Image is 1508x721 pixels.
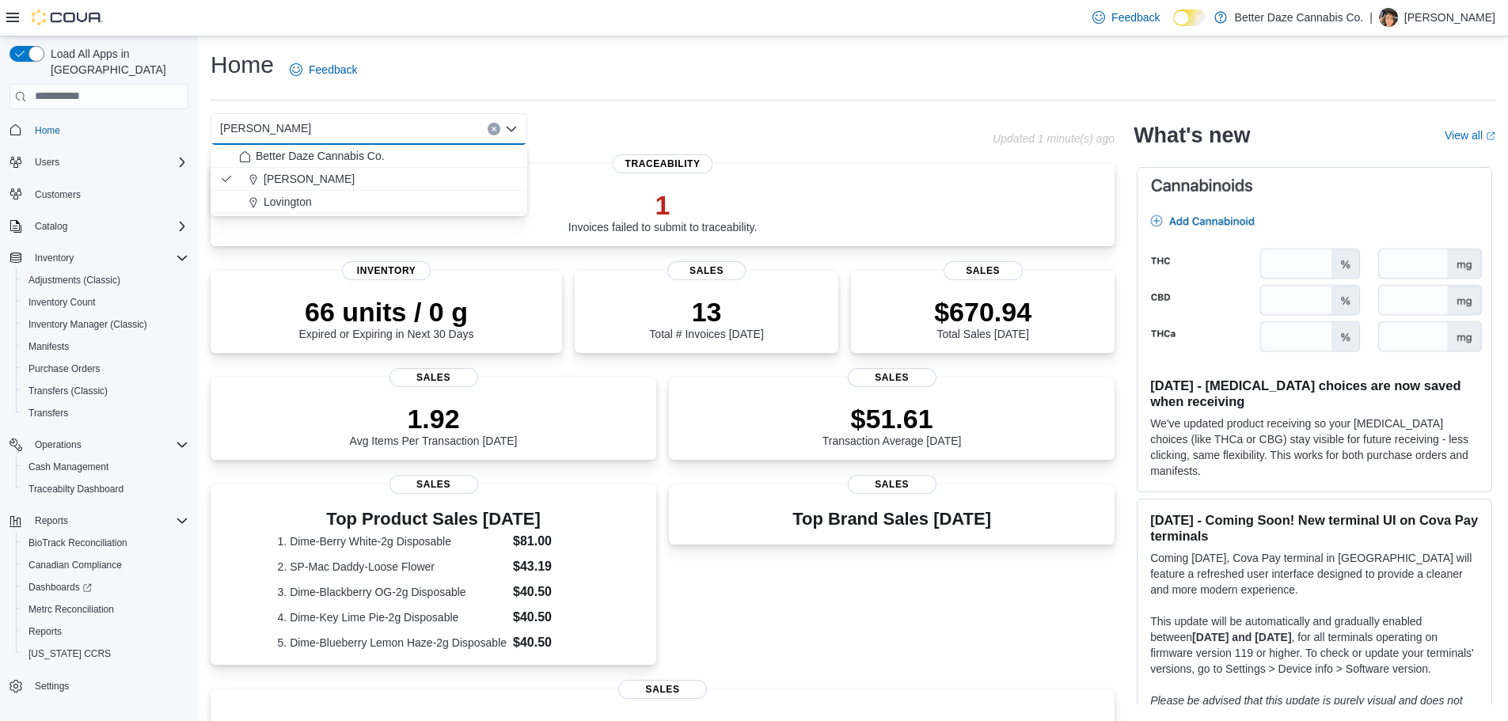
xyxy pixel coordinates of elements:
[822,403,962,447] div: Transaction Average [DATE]
[649,296,763,340] div: Total # Invoices [DATE]
[28,559,122,571] span: Canadian Compliance
[211,191,527,214] button: Lovington
[350,403,518,434] p: 1.92
[35,252,74,264] span: Inventory
[22,556,128,575] a: Canadian Compliance
[1173,9,1206,26] input: Dark Mode
[28,407,68,419] span: Transfers
[22,381,188,400] span: Transfers (Classic)
[649,296,763,328] p: 13
[667,261,746,280] span: Sales
[1379,8,1398,27] div: Alexis Renteria
[568,189,758,233] div: Invoices failed to submit to traceability.
[28,647,111,660] span: [US_STATE] CCRS
[35,680,69,693] span: Settings
[278,559,507,575] dt: 2. SP-Mac Daddy-Loose Flower
[211,49,274,81] h1: Home
[211,168,527,191] button: [PERSON_NAME]
[993,132,1115,145] p: Updated 1 minute(s) ago
[792,510,991,529] h3: Top Brand Sales [DATE]
[22,556,188,575] span: Canadian Compliance
[505,123,518,135] button: Close list of options
[22,644,117,663] a: [US_STATE] CCRS
[22,600,188,619] span: Metrc Reconciliation
[44,46,188,78] span: Load All Apps in [GEOGRAPHIC_DATA]
[1086,2,1166,33] a: Feedback
[211,145,527,214] div: Choose from the following options
[22,622,188,641] span: Reports
[264,171,355,187] span: [PERSON_NAME]
[1192,631,1291,643] strong: [DATE] and [DATE]
[28,318,147,331] span: Inventory Manager (Classic)
[35,220,67,233] span: Catalog
[3,215,195,237] button: Catalog
[264,194,312,210] span: Lovington
[513,608,590,627] dd: $40.50
[35,156,59,169] span: Users
[1150,512,1479,544] h3: [DATE] - Coming Soon! New terminal UI on Cova Pay terminals
[389,475,478,494] span: Sales
[28,153,66,172] button: Users
[220,119,311,138] span: [PERSON_NAME]
[28,435,188,454] span: Operations
[16,358,195,380] button: Purchase Orders
[1486,131,1495,141] svg: External link
[513,557,590,576] dd: $43.19
[28,249,188,268] span: Inventory
[16,291,195,313] button: Inventory Count
[35,188,81,201] span: Customers
[1404,8,1495,27] p: [PERSON_NAME]
[350,403,518,447] div: Avg Items Per Transaction [DATE]
[22,293,188,312] span: Inventory Count
[28,362,101,375] span: Purchase Orders
[16,554,195,576] button: Canadian Compliance
[22,359,107,378] a: Purchase Orders
[22,359,188,378] span: Purchase Orders
[1150,378,1479,409] h3: [DATE] - [MEDICAL_DATA] choices are now saved when receiving
[342,261,431,280] span: Inventory
[35,514,68,527] span: Reports
[22,457,115,476] a: Cash Management
[934,296,1031,340] div: Total Sales [DATE]
[28,537,127,549] span: BioTrack Reconciliation
[278,584,507,600] dt: 3. Dime-Blackberry OG-2g Disposable
[28,603,114,616] span: Metrc Reconciliation
[1445,129,1495,142] a: View allExternal link
[16,478,195,500] button: Traceabilty Dashboard
[28,217,74,236] button: Catalog
[1150,613,1479,677] p: This update will be automatically and gradually enabled between , for all terminals operating on ...
[22,404,188,423] span: Transfers
[1111,9,1160,25] span: Feedback
[278,609,507,625] dt: 4. Dime-Key Lime Pie-2g Disposable
[16,456,195,478] button: Cash Management
[211,145,527,168] button: Better Daze Cannabis Co.
[28,217,188,236] span: Catalog
[1150,550,1479,598] p: Coming [DATE], Cova Pay terminal in [GEOGRAPHIC_DATA] will feature a refreshed user interface des...
[28,435,88,454] button: Operations
[513,532,590,551] dd: $81.00
[22,622,68,641] a: Reports
[389,368,478,387] span: Sales
[28,120,188,140] span: Home
[3,119,195,142] button: Home
[22,480,130,499] a: Traceabilty Dashboard
[22,600,120,619] a: Metrc Reconciliation
[3,674,195,697] button: Settings
[22,457,188,476] span: Cash Management
[16,620,195,643] button: Reports
[822,403,962,434] p: $51.61
[16,576,195,598] a: Dashboards
[22,404,74,423] a: Transfers
[22,337,75,356] a: Manifests
[22,271,127,290] a: Adjustments (Classic)
[22,578,188,597] span: Dashboards
[16,380,195,402] button: Transfers (Classic)
[28,121,66,140] a: Home
[28,625,62,638] span: Reports
[28,581,92,594] span: Dashboards
[22,533,188,552] span: BioTrack Reconciliation
[278,533,507,549] dt: 1. Dime-Berry White-2g Disposable
[28,511,74,530] button: Reports
[513,582,590,601] dd: $40.50
[283,54,363,85] a: Feedback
